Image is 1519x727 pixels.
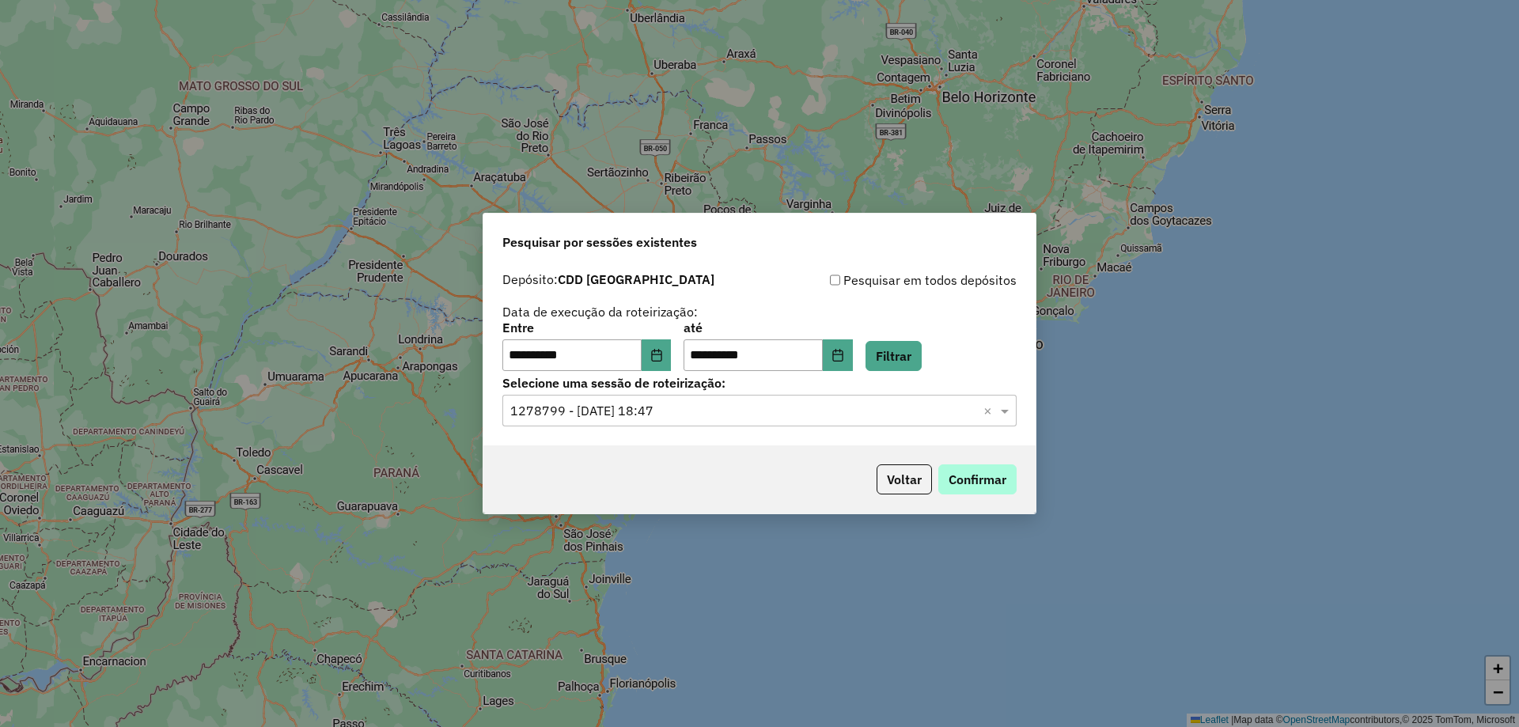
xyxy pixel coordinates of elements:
label: até [684,318,852,337]
div: Pesquisar em todos depósitos [759,271,1017,290]
span: Pesquisar por sessões existentes [502,233,697,252]
strong: CDD [GEOGRAPHIC_DATA] [558,271,714,287]
button: Choose Date [823,339,853,371]
label: Entre [502,318,671,337]
button: Filtrar [866,341,922,371]
label: Selecione uma sessão de roteirização: [502,373,1017,392]
button: Confirmar [938,464,1017,494]
label: Depósito: [502,270,714,289]
span: Clear all [983,401,997,420]
button: Voltar [877,464,932,494]
label: Data de execução da roteirização: [502,302,698,321]
button: Choose Date [642,339,672,371]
